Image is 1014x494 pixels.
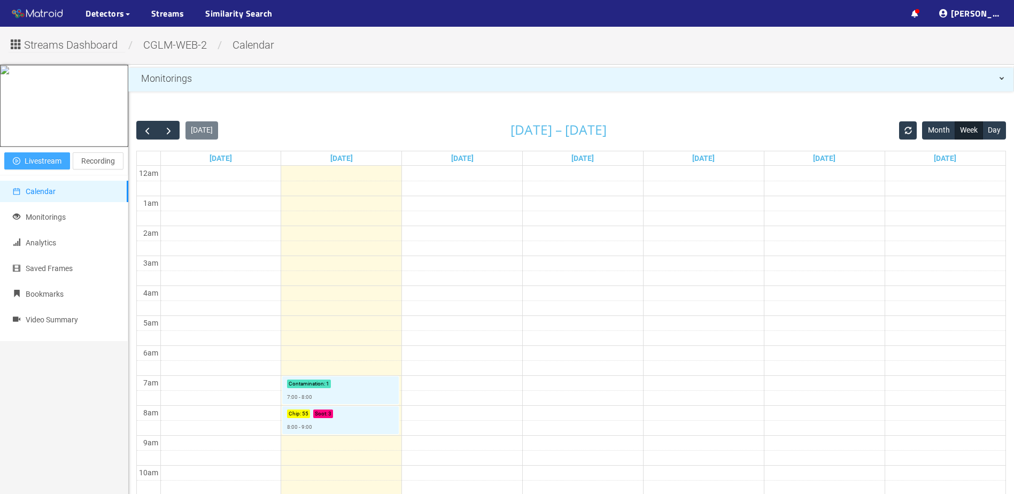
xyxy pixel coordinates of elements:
[302,410,308,418] p: 55
[955,121,983,140] button: Week
[287,393,312,402] p: 7:00 - 8:00
[4,152,70,169] button: play-circleLivestream
[151,7,184,20] a: Streams
[26,264,73,273] span: Saved Frames
[922,121,955,140] button: Month
[205,7,273,20] a: Similarity Search
[289,380,325,388] p: Contamination :
[326,380,329,388] p: 1
[141,407,160,419] div: 8am
[141,437,160,449] div: 9am
[158,121,180,140] button: Next Week
[73,152,123,169] button: Recording
[141,227,160,239] div: 2am
[185,121,218,140] button: [DATE]
[141,317,160,329] div: 5am
[11,6,64,22] img: Matroid logo
[136,121,158,140] button: Previous Week
[24,37,118,53] span: Streams Dashboard
[982,121,1006,140] button: Day
[26,238,56,247] span: Analytics
[8,35,126,52] button: Streams Dashboard
[26,315,78,324] span: Video Summary
[8,42,126,50] a: Streams Dashboard
[510,123,607,137] h2: [DATE] – [DATE]
[1,66,9,146] img: 1754914838.640078.jpg
[26,290,64,298] span: Bookmarks
[315,410,327,418] p: Soot :
[811,151,838,165] a: Go to August 15, 2025
[289,410,301,418] p: Chip :
[141,287,160,299] div: 4am
[932,151,958,165] a: Go to August 16, 2025
[287,423,312,431] p: 8:00 - 9:00
[207,151,234,165] a: Go to August 10, 2025
[225,38,282,51] span: calendar
[141,347,160,359] div: 6am
[126,38,135,51] span: /
[141,257,160,269] div: 3am
[137,167,160,179] div: 12am
[25,155,61,167] span: Livestream
[690,151,717,165] a: Go to August 14, 2025
[569,151,596,165] a: Go to August 13, 2025
[26,187,56,196] span: Calendar
[328,151,355,165] a: Go to August 11, 2025
[141,197,160,209] div: 1am
[141,377,160,389] div: 7am
[128,68,1014,89] div: Monitorings
[13,157,20,166] span: play-circle
[141,73,192,84] span: Monitorings
[137,467,160,478] div: 10am
[449,151,476,165] a: Go to August 12, 2025
[81,155,115,167] span: Recording
[328,410,331,418] p: 3
[86,7,125,20] span: Detectors
[13,188,20,195] span: calendar
[26,213,66,221] span: Monitorings
[215,38,225,51] span: /
[135,38,215,51] span: CGLM-WEB-2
